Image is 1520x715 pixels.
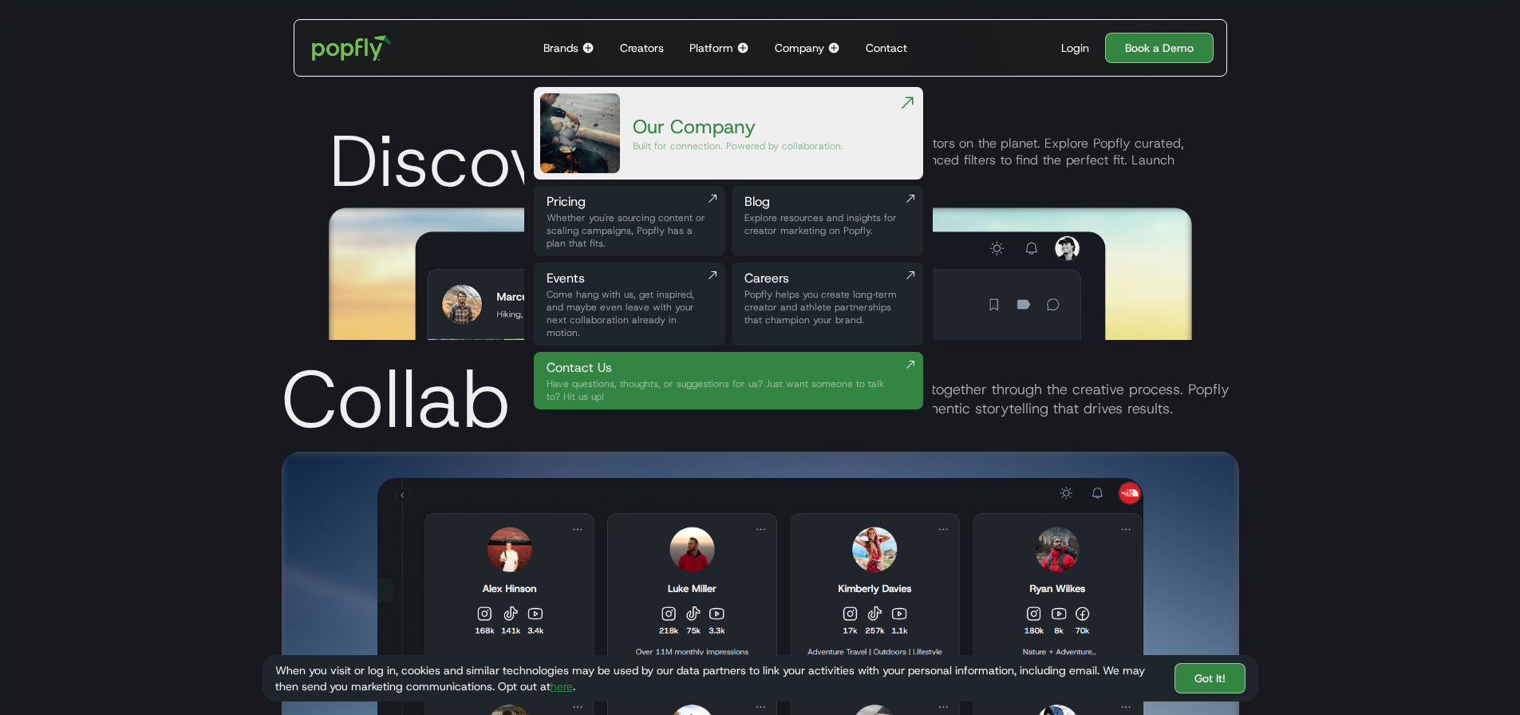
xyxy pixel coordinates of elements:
[1055,40,1096,56] a: Login
[547,358,898,377] div: Contact Us
[275,662,1162,694] div: When you visit or log in, cookies and similar technologies may be used by our data partners to li...
[620,40,664,56] div: Creators
[534,263,725,346] a: EventsCome hang with us, get inspired, and maybe even leave with your next collaboration already ...
[732,186,923,256] a: BlogExplore resources and insights for creator marketing on Popfly.
[744,269,910,288] div: Careers
[744,211,910,237] div: Explore resources and insights for creator marketing on Popfly.
[547,192,713,211] div: Pricing
[732,263,923,346] a: CareersPopfly helps you create long‑term creator and athlete partnerships that champion your brand.
[543,40,578,56] div: Brands
[547,377,898,403] div: Have questions, thoughts, or suggestions for us? Just want someone to talk to? Hit us up!
[534,186,725,256] a: PricingWhether you're sourcing content or scaling campaigns, Popfly has a plan that fits.
[859,20,914,76] a: Contact
[744,192,910,211] div: Blog
[744,288,910,326] div: Popfly helps you create long‑term creator and athlete partnerships that champion your brand.
[547,288,713,339] div: Come hang with us, get inspired, and maybe even leave with your next collaboration already in mot...
[633,114,843,140] div: Our Company
[329,124,612,196] div: Discover
[1175,663,1246,693] a: Got It!
[775,40,824,56] div: Company
[301,24,404,72] a: home
[689,40,733,56] div: Platform
[534,87,923,180] a: Our CompanyBuilt for connection. Powered by collaboration.
[282,359,510,439] div: Collab
[633,140,843,152] div: Built for connection. Powered by collaboration.
[866,40,907,56] div: Contact
[1061,40,1089,56] div: Login
[547,211,713,250] div: Whether you're sourcing content or scaling campaigns, Popfly has a plan that fits.
[638,135,1191,187] div: Tap into the largest community of adventure creators on the planet. Explore Popfly curated, vette...
[534,352,923,409] a: Contact UsHave questions, thoughts, or suggestions for us? Just want someone to talk to? Hit us up!
[614,20,670,76] a: Creators
[1105,33,1214,63] a: Book a Demo
[551,679,573,693] a: here
[547,269,713,288] div: Events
